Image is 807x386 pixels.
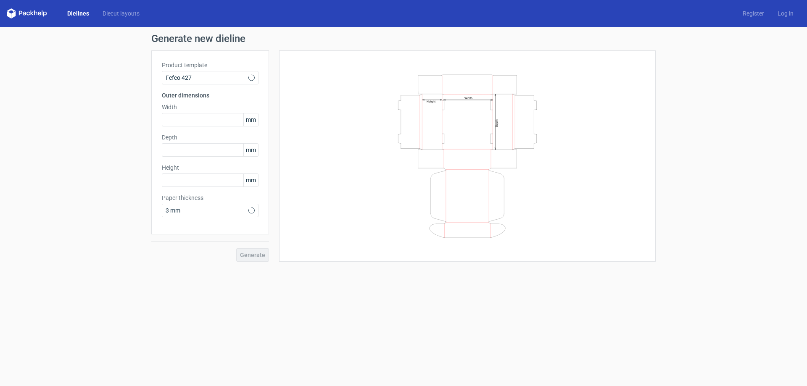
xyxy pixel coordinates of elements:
h1: Generate new dieline [151,34,656,44]
span: Fefco 427 [166,74,248,82]
span: 3 mm [166,206,248,215]
label: Paper thickness [162,194,258,202]
a: Log in [771,9,800,18]
label: Product template [162,61,258,69]
span: mm [243,174,258,186]
label: Height [162,163,258,172]
a: Diecut layouts [96,9,146,18]
a: Dielines [61,9,96,18]
a: Register [736,9,771,18]
label: Width [162,103,258,111]
span: mm [243,144,258,156]
span: mm [243,113,258,126]
h3: Outer dimensions [162,91,258,100]
text: Height [427,100,435,103]
label: Depth [162,133,258,142]
text: Depth [495,119,498,126]
text: Width [464,96,472,100]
